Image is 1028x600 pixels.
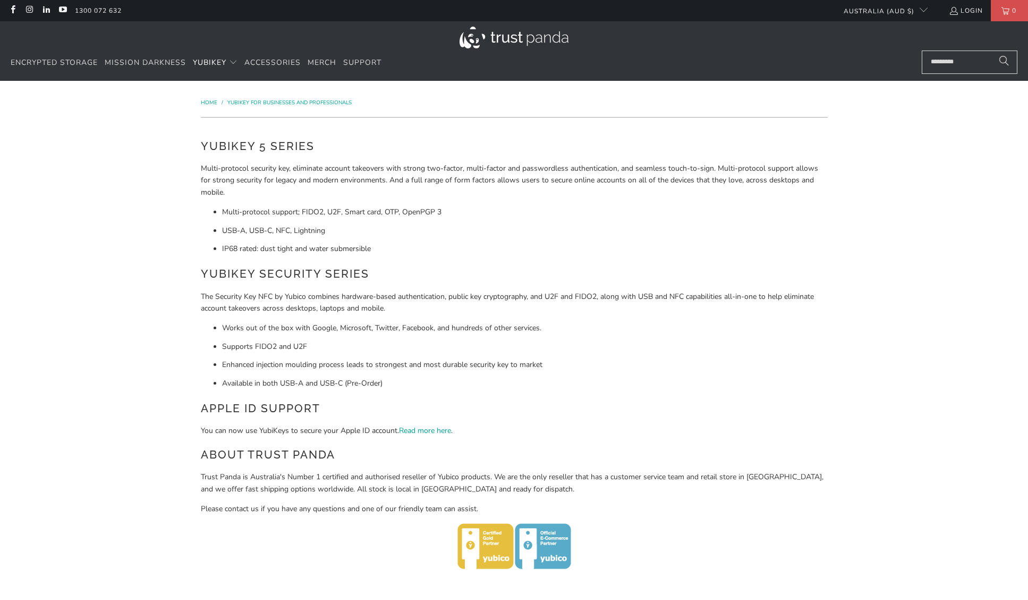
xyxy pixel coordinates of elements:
h2: YubiKey 5 Series [201,138,828,155]
span: Support [343,57,381,68]
li: USB-A, USB-C, NFC, Lightning [222,225,828,237]
a: Home [201,99,219,106]
li: IP68 rated: dust tight and water submersible [222,243,828,255]
a: Trust Panda Australia on LinkedIn [41,6,50,15]
a: 1300 072 632 [75,5,122,16]
h2: YubiKey Security Series [201,265,828,282]
li: Works out of the box with Google, Microsoft, Twitter, Facebook, and hundreds of other services. [222,322,828,334]
a: Login [949,5,983,16]
p: You can now use YubiKeys to secure your Apple ID account. . [201,425,828,437]
a: Accessories [244,51,301,76]
a: Mission Darkness [105,51,186,76]
h2: Apple ID Support [201,400,828,417]
img: Trust Panda Australia [460,27,568,48]
li: Enhanced injection moulding process leads to strongest and most durable security key to market [222,359,828,371]
span: YubiKey [193,57,226,68]
summary: YubiKey [193,51,237,76]
button: Search [991,51,1017,74]
a: YubiKey for Businesses and Professionals [227,99,352,106]
span: Home [201,99,217,106]
a: Trust Panda Australia on Facebook [8,6,17,15]
a: Encrypted Storage [11,51,98,76]
li: Supports FIDO2 and U2F [222,341,828,353]
span: Encrypted Storage [11,57,98,68]
span: Merch [308,57,336,68]
span: Mission Darkness [105,57,186,68]
a: Read more here [399,426,451,436]
span: / [222,99,223,106]
p: Multi-protocol security key, eliminate account takeovers with strong two-factor, multi-factor and... [201,163,828,198]
span: Accessories [244,57,301,68]
nav: Translation missing: en.navigation.header.main_nav [11,51,381,76]
li: Multi-protocol support; FIDO2, U2F, Smart card, OTP, OpenPGP 3 [222,206,828,218]
a: Merch [308,51,336,76]
li: Available in both USB-A and USB-C (Pre-Order) [222,378,828,389]
input: Search... [922,51,1017,74]
a: Trust Panda Australia on Instagram [24,6,33,15]
a: Support [343,51,381,76]
p: Trust Panda is Australia's Number 1 certified and authorised reseller of Yubico products. We are ... [201,471,828,495]
p: Please contact us if you have any questions and one of our friendly team can assist. [201,503,828,515]
p: The Security Key NFC by Yubico combines hardware-based authentication, public key cryptography, a... [201,291,828,315]
a: Trust Panda Australia on YouTube [58,6,67,15]
h2: About Trust Panda [201,446,828,463]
